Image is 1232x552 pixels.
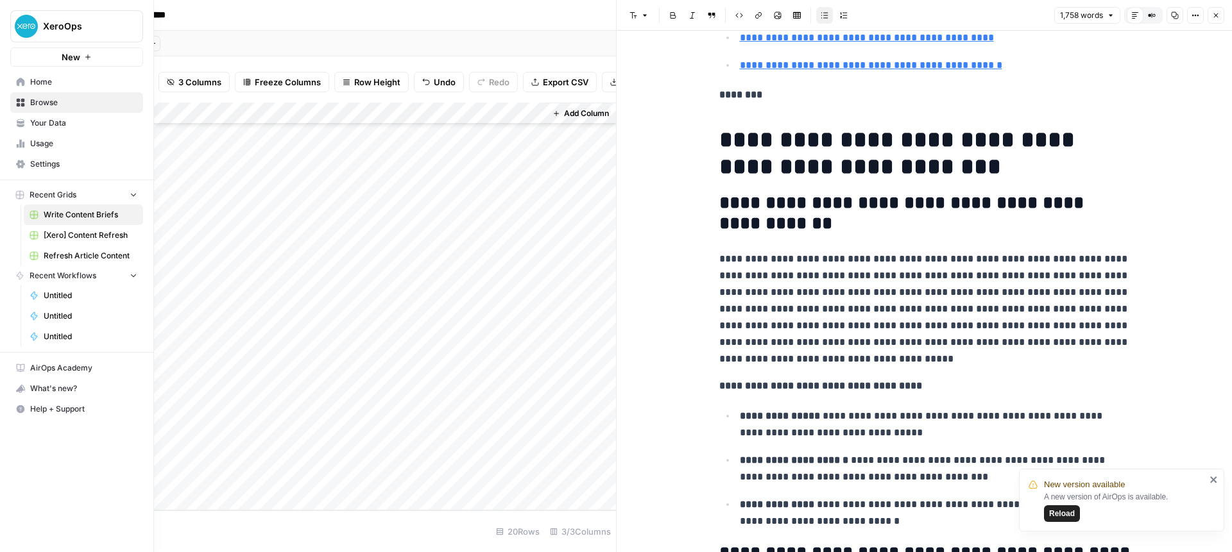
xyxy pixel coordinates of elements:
[10,133,143,154] a: Usage
[10,72,143,92] a: Home
[30,189,76,201] span: Recent Grids
[24,285,143,306] a: Untitled
[30,270,96,281] span: Recent Workflows
[10,154,143,174] a: Settings
[10,266,143,285] button: Recent Workflows
[235,72,329,92] button: Freeze Columns
[30,97,137,108] span: Browse
[1210,474,1219,485] button: close
[10,185,143,205] button: Recent Grids
[24,306,143,326] a: Untitled
[30,362,137,374] span: AirOps Academy
[44,331,137,342] span: Untitled
[1054,7,1120,24] button: 1,758 words
[10,399,143,419] button: Help + Support
[1060,10,1103,21] span: 1,758 words
[1049,508,1075,519] span: Reload
[1044,491,1206,522] div: A new version of AirOps is available.
[10,378,143,399] button: What's new?
[469,72,518,92] button: Redo
[10,358,143,378] a: AirOps Academy
[178,76,221,88] span: 3 Columns
[1044,505,1080,522] button: Reload
[30,117,137,129] span: Your Data
[44,230,137,241] span: [Xero] Content Refresh
[543,76,588,88] span: Export CSV
[24,326,143,347] a: Untitled
[15,15,38,38] img: XeroOps Logo
[11,379,142,398] div: What's new?
[30,76,137,88] span: Home
[44,290,137,301] span: Untitled
[30,158,137,170] span: Settings
[44,310,137,322] span: Untitled
[10,47,143,67] button: New
[44,209,137,221] span: Write Content Briefs
[414,72,464,92] button: Undo
[354,76,400,88] span: Row Height
[30,138,137,149] span: Usage
[1044,478,1125,491] span: New version available
[62,51,80,63] span: New
[10,10,143,42] button: Workspace: XeroOps
[44,250,137,262] span: Refresh Article Content
[523,72,597,92] button: Export CSV
[24,246,143,266] a: Refresh Article Content
[24,225,143,246] a: [Xero] Content Refresh
[491,521,545,542] div: 20 Rows
[10,92,143,113] a: Browse
[489,76,509,88] span: Redo
[547,105,614,122] button: Add Column
[10,113,143,133] a: Your Data
[564,108,609,119] span: Add Column
[255,76,321,88] span: Freeze Columns
[434,76,456,88] span: Undo
[158,72,230,92] button: 3 Columns
[334,72,409,92] button: Row Height
[30,403,137,415] span: Help + Support
[545,521,616,542] div: 3/3 Columns
[24,205,143,225] a: Write Content Briefs
[43,20,121,33] span: XeroOps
